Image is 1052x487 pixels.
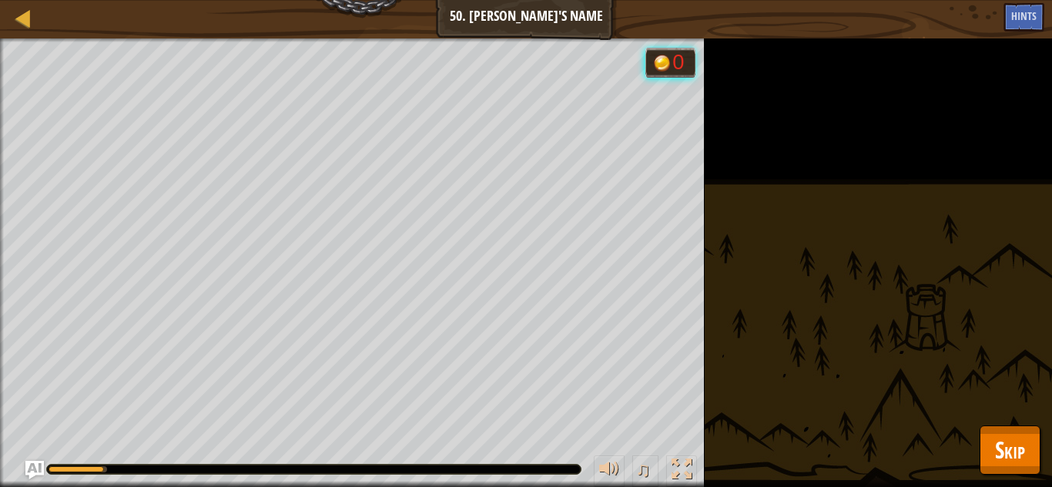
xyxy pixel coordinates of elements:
button: Adjust volume [594,455,625,487]
span: Hints [1011,8,1037,23]
div: 0 [672,52,688,72]
button: Ask AI [25,461,44,479]
button: Skip [980,425,1040,475]
span: ♫ [635,458,651,481]
div: Team 'humans' has 0 gold. [645,48,695,78]
button: ♫ [632,455,658,487]
button: Toggle fullscreen [666,455,697,487]
span: Skip [995,434,1025,465]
